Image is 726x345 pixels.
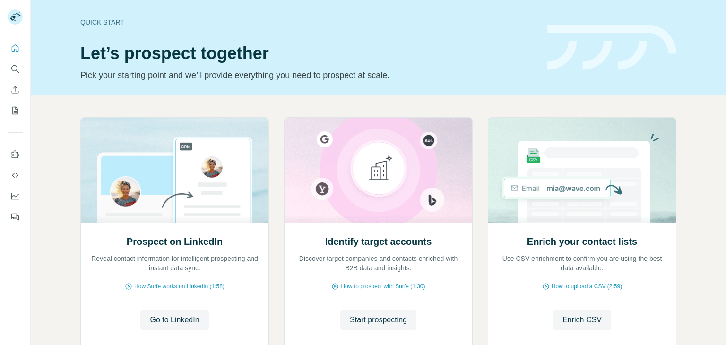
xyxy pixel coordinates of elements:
[562,314,602,326] span: Enrich CSV
[552,282,622,291] span: How to upload a CSV (2:59)
[294,254,463,273] p: Discover target companies and contacts enriched with B2B data and insights.
[553,310,611,330] button: Enrich CSV
[498,254,666,273] p: Use CSV enrichment to confirm you are using the best data available.
[140,310,208,330] button: Go to LinkedIn
[80,44,536,63] h1: Let’s prospect together
[527,235,637,248] h2: Enrich your contact lists
[90,254,259,273] p: Reveal contact information for intelligent prospecting and instant data sync.
[8,40,23,57] button: Quick start
[8,208,23,225] button: Feedback
[488,118,676,223] img: Enrich your contact lists
[284,118,473,223] img: Identify target accounts
[8,146,23,163] button: Use Surfe on LinkedIn
[80,118,269,223] img: Prospect on LinkedIn
[547,25,676,70] img: banner
[127,235,223,248] h2: Prospect on LinkedIn
[8,60,23,78] button: Search
[8,188,23,205] button: Dashboard
[8,167,23,184] button: Use Surfe API
[325,235,432,248] h2: Identify target accounts
[8,102,23,119] button: My lists
[134,282,225,291] span: How Surfe works on LinkedIn (1:58)
[80,17,536,27] div: Quick start
[150,314,199,326] span: Go to LinkedIn
[350,314,407,326] span: Start prospecting
[341,282,425,291] span: How to prospect with Surfe (1:30)
[8,81,23,98] button: Enrich CSV
[340,310,416,330] button: Start prospecting
[80,69,536,82] p: Pick your starting point and we’ll provide everything you need to prospect at scale.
